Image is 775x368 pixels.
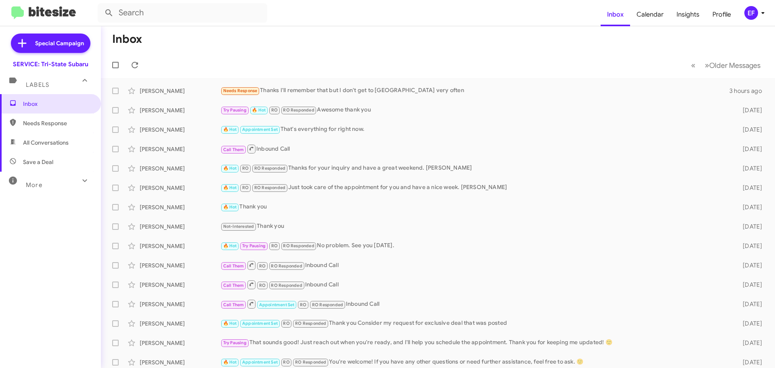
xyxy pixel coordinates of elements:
[223,224,254,229] span: Not-Interested
[295,321,326,326] span: RO Responded
[220,319,730,328] div: Thank you Consider my request for exclusive deal that was posted
[23,119,92,127] span: Needs Response
[140,242,220,250] div: [PERSON_NAME]
[26,81,49,88] span: Labels
[220,280,730,290] div: Inbound Call
[140,164,220,172] div: [PERSON_NAME]
[252,107,266,113] span: 🔥 Hot
[223,166,237,171] span: 🔥 Hot
[312,302,343,307] span: RO Responded
[140,281,220,289] div: [PERSON_NAME]
[220,105,730,115] div: Awesome thank you
[254,166,285,171] span: RO Responded
[98,3,267,23] input: Search
[140,87,220,95] div: [PERSON_NAME]
[140,339,220,347] div: [PERSON_NAME]
[223,107,247,113] span: Try Pausing
[242,321,278,326] span: Appointment Set
[26,181,42,189] span: More
[730,184,769,192] div: [DATE]
[220,222,730,231] div: Thank you
[687,57,765,74] nav: Page navigation example
[271,107,278,113] span: RO
[140,126,220,134] div: [PERSON_NAME]
[220,241,730,250] div: No problem. See you [DATE].
[220,86,729,95] div: Thanks I'll remember that but I don't get to [GEOGRAPHIC_DATA] very often
[220,125,730,134] div: That's everything for right now.
[223,302,244,307] span: Call Them
[11,34,90,53] a: Special Campaign
[223,340,247,345] span: Try Pausing
[140,300,220,308] div: [PERSON_NAME]
[271,243,278,248] span: RO
[271,263,302,269] span: RO Responded
[223,185,237,190] span: 🔥 Hot
[730,358,769,366] div: [DATE]
[242,243,266,248] span: Try Pausing
[140,203,220,211] div: [PERSON_NAME]
[259,263,266,269] span: RO
[35,39,84,47] span: Special Campaign
[730,339,769,347] div: [DATE]
[730,300,769,308] div: [DATE]
[730,320,769,328] div: [DATE]
[220,144,730,154] div: Inbound Call
[23,139,69,147] span: All Conversations
[300,302,306,307] span: RO
[686,57,700,74] button: Previous
[220,164,730,173] div: Thanks for your inquiry and have a great weekend. [PERSON_NAME]
[242,127,278,132] span: Appointment Set
[700,57,765,74] button: Next
[283,243,314,248] span: RO Responded
[220,299,730,309] div: Inbound Call
[630,3,670,26] a: Calendar
[223,243,237,248] span: 🔥 Hot
[242,166,249,171] span: RO
[283,360,289,365] span: RO
[140,145,220,153] div: [PERSON_NAME]
[706,3,737,26] a: Profile
[220,202,730,212] div: Thank you
[730,145,769,153] div: [DATE]
[140,358,220,366] div: [PERSON_NAME]
[730,106,769,114] div: [DATE]
[730,242,769,250] div: [DATE]
[691,60,695,70] span: «
[259,302,295,307] span: Appointment Set
[242,360,278,365] span: Appointment Set
[223,321,237,326] span: 🔥 Hot
[223,204,237,210] span: 🔥 Hot
[223,88,258,93] span: Needs Response
[601,3,630,26] a: Inbox
[283,321,289,326] span: RO
[23,158,53,166] span: Save a Deal
[140,223,220,231] div: [PERSON_NAME]
[670,3,706,26] a: Insights
[730,203,769,211] div: [DATE]
[140,106,220,114] div: [PERSON_NAME]
[730,223,769,231] div: [DATE]
[730,281,769,289] div: [DATE]
[140,261,220,269] div: [PERSON_NAME]
[220,260,730,270] div: Inbound Call
[730,164,769,172] div: [DATE]
[223,263,244,269] span: Call Them
[737,6,766,20] button: EF
[709,61,760,70] span: Older Messages
[730,126,769,134] div: [DATE]
[220,183,730,192] div: Just took care of the appointment for you and have a nice week. [PERSON_NAME]
[220,357,730,367] div: You're welcome! If you have any other questions or need further assistance, feel free to ask. 🙂
[223,360,237,365] span: 🔥 Hot
[271,283,302,288] span: RO Responded
[729,87,769,95] div: 3 hours ago
[220,338,730,347] div: That sounds good! Just reach out when you're ready, and I'll help you schedule the appointment. T...
[112,33,142,46] h1: Inbox
[259,283,266,288] span: RO
[140,184,220,192] div: [PERSON_NAME]
[23,100,92,108] span: Inbox
[223,127,237,132] span: 🔥 Hot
